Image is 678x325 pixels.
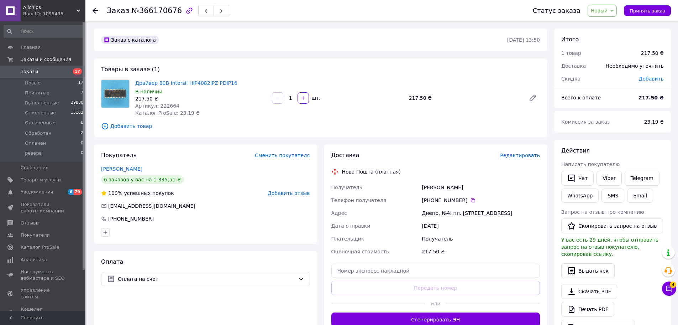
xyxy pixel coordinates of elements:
span: 6 [68,189,74,195]
span: Каталог ProSale [21,244,59,251]
div: Необходимо уточнить [601,58,668,74]
span: Сообщения [21,165,48,171]
span: Обработан [25,130,51,136]
span: 15162 [71,110,83,116]
span: резерв [25,150,42,156]
span: Allchips [23,4,77,11]
div: успешных покупок [101,190,174,197]
button: Принять заказ [624,5,671,16]
span: Написать покупателю [561,161,620,167]
div: 217.50 ₴ [420,245,541,258]
span: Покупатели [21,232,50,238]
a: WhatsApp [561,189,599,203]
span: Адрес [331,210,347,216]
span: Всего к оплате [561,95,601,100]
span: Скидка [561,76,580,82]
span: Выполненные [25,100,59,106]
span: 0 [81,140,83,146]
span: [EMAIL_ADDRESS][DOMAIN_NAME] [108,203,195,209]
span: 7 [81,90,83,96]
a: Viber [596,171,621,186]
span: Отмененные [25,110,56,116]
span: Итого [561,36,579,43]
span: Аналитика [21,257,47,263]
span: 79 [74,189,82,195]
span: Сменить покупателя [255,153,310,158]
a: Драйвер 80В Intersil HIP4082IPZ PDIP16 [135,80,237,86]
span: Новые [25,80,41,86]
span: Принять заказ [630,8,665,14]
span: Оплаченные [25,120,56,126]
span: Комиссия за заказ [561,119,610,125]
span: 1 товар [561,50,581,56]
span: Оценочная стоимость [331,249,389,254]
span: Оплачен [25,140,46,146]
span: 8 [81,120,83,126]
span: Заказы [21,68,38,75]
div: Ваш ID: 1095495 [23,11,85,17]
span: 23.19 ₴ [644,119,664,125]
div: [PERSON_NAME] [420,181,541,194]
span: В наличии [135,89,162,94]
span: Покупатель [101,152,137,159]
div: [DATE] [420,220,541,232]
a: Скачать PDF [561,284,617,299]
span: Товары и услуги [21,177,61,183]
span: Принятые [25,90,49,96]
div: 217.50 ₴ [406,93,523,103]
time: [DATE] 13:50 [507,37,540,43]
input: Номер экспресс-накладной [331,264,540,278]
a: Печать PDF [561,302,614,317]
span: 17 [78,80,83,86]
button: Чат с покупателем4 [662,282,676,296]
span: Показатели работы компании [21,201,66,214]
span: Получатель [331,185,362,190]
span: 17 [73,68,82,74]
span: Телефон получателя [331,197,387,203]
a: Редактировать [526,91,540,105]
span: Управление сайтом [21,287,66,300]
span: Доставка [561,63,586,69]
span: Доставка [331,152,359,159]
span: Заказы и сообщения [21,56,71,63]
div: Вернуться назад [93,7,98,14]
div: Нова Пошта (платная) [340,168,403,175]
span: Кошелек компании [21,306,66,319]
span: Дата отправки [331,223,370,229]
span: 100% [108,190,122,196]
span: 2 [81,130,83,136]
span: Отзывы [21,220,40,226]
div: [PHONE_NUMBER] [422,197,540,204]
b: 217.50 ₴ [638,95,664,100]
span: Товары в заказе (1) [101,66,160,73]
span: Добавить [639,76,664,82]
div: Статус заказа [533,7,580,14]
button: Чат [561,171,594,186]
a: Telegram [625,171,659,186]
div: 217.50 ₴ [135,95,266,102]
span: Главная [21,44,41,51]
span: 4 [670,282,676,288]
span: У вас есть 29 дней, чтобы отправить запрос на отзыв покупателю, скопировав ссылку. [561,237,658,257]
div: 217.50 ₴ [641,50,664,57]
span: Оплата на счет [118,275,295,283]
button: Email [627,189,653,203]
div: Получатель [420,232,541,245]
span: Запрос на отзыв про компанию [561,209,644,215]
a: [PERSON_NAME] [101,166,142,172]
div: Заказ с каталога [101,36,159,44]
img: Драйвер 80В Intersil HIP4082IPZ PDIP16 [101,80,129,108]
span: 39880 [71,100,83,106]
button: SMS [601,189,624,203]
button: Скопировать запрос на отзыв [561,218,663,233]
div: 6 заказов у вас на 1 335,51 ₴ [101,175,184,184]
span: Уведомления [21,189,53,195]
span: Добавить товар [101,122,540,130]
span: или [425,300,446,307]
span: Плательщик [331,236,364,242]
span: Инструменты вебмастера и SEO [21,269,66,282]
span: 0 [81,150,83,156]
span: Новый [591,8,608,14]
span: Артикул: 222664 [135,103,179,109]
input: Поиск [4,25,84,38]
